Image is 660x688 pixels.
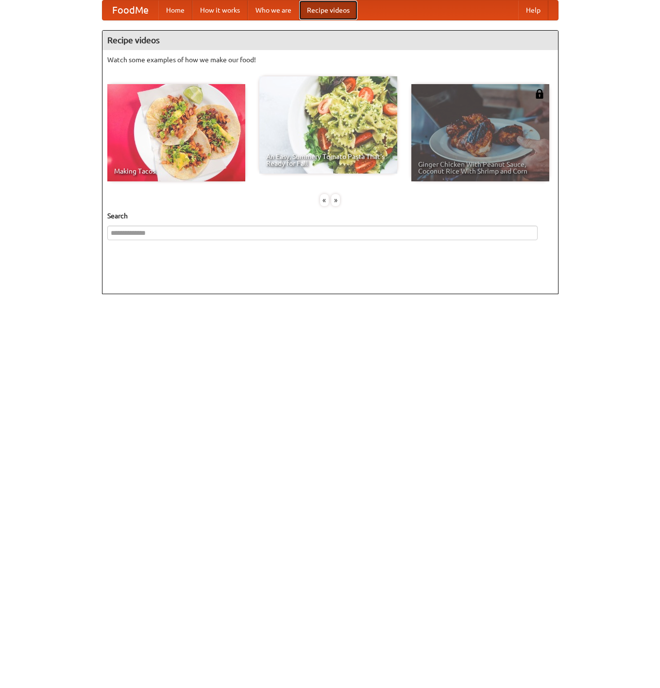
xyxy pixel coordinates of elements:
a: How it works [192,0,248,20]
span: An Easy, Summery Tomato Pasta That's Ready for Fall [266,153,390,167]
a: An Easy, Summery Tomato Pasta That's Ready for Fall [259,76,397,174]
p: Watch some examples of how we make our food! [107,55,553,65]
a: Home [158,0,192,20]
a: Recipe videos [299,0,357,20]
h5: Search [107,211,553,221]
div: » [331,194,340,206]
a: Who we are [248,0,299,20]
a: Help [518,0,548,20]
div: « [320,194,329,206]
img: 483408.png [535,89,544,99]
a: Making Tacos [107,84,245,181]
span: Making Tacos [114,168,238,175]
a: FoodMe [102,0,158,20]
h4: Recipe videos [102,31,558,50]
